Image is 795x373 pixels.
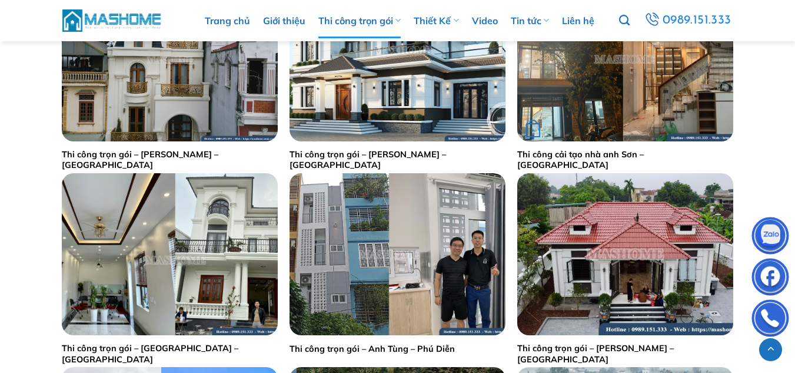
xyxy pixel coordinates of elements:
a: Thi công trọn gói [318,3,401,38]
a: Liên hệ [562,3,594,38]
a: Thiết Kế [414,3,458,38]
a: Thi công trọn gói – Anh Tùng – Phú Diễn [290,344,455,355]
a: Thi công trọn gói – [PERSON_NAME] – [GEOGRAPHIC_DATA] [62,149,278,171]
a: Giới thiệu [263,3,305,38]
img: Zalo [753,220,788,255]
a: Thi công trọn gói – [PERSON_NAME] – [GEOGRAPHIC_DATA] [290,149,505,171]
a: Thi công trọn gói – [PERSON_NAME] – [GEOGRAPHIC_DATA] [517,343,733,365]
strong: + [526,123,540,137]
a: Thi công cải tạo nhà anh Sơn – [GEOGRAPHIC_DATA] [517,149,733,171]
a: Video [472,3,498,38]
a: 0989.151.333 [643,10,733,31]
a: Tin tức [511,3,549,38]
img: MasHome – Tổng Thầu Thiết Kế Và Xây Nhà Trọn Gói [62,8,162,33]
img: Thi công trọn gói - Anh Tùng - Phú Diễn | MasHome [290,173,505,335]
a: Trang chủ [205,3,250,38]
a: Thi công trọn gói – [GEOGRAPHIC_DATA] – [GEOGRAPHIC_DATA] [62,343,278,365]
div: Đọc tiếp [526,121,540,138]
a: Lên đầu trang [759,338,782,361]
img: Thi công trọn gói - Anh Thăng - Bắc Ninh | MasHome [62,173,278,335]
img: Thi công trọn gói anh Vũ - Hà Nam | MasHome [517,173,733,335]
a: Tìm kiếm [619,8,630,33]
span: 0989.151.333 [663,11,731,31]
img: Facebook [753,261,788,296]
img: Phone [753,302,788,338]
